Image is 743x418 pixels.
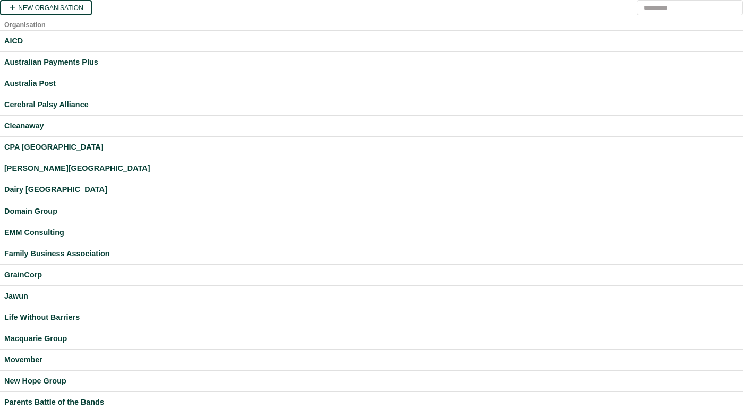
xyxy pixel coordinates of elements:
[4,333,739,345] a: Macquarie Group
[4,375,739,387] a: New Hope Group
[4,248,739,260] a: Family Business Association
[4,162,739,175] a: [PERSON_NAME][GEOGRAPHIC_DATA]
[4,141,739,153] a: CPA [GEOGRAPHIC_DATA]
[4,120,739,132] a: Cleanaway
[4,56,739,68] a: Australian Payments Plus
[4,227,739,239] a: EMM Consulting
[4,396,739,408] a: Parents Battle of the Bands
[4,77,739,90] a: Australia Post
[4,205,739,217] a: Domain Group
[4,290,739,302] a: Jawun
[4,35,739,47] a: AICD
[4,311,739,324] a: Life Without Barriers
[4,99,739,111] a: Cerebral Palsy Alliance
[4,269,739,281] a: GrainCorp
[4,184,739,196] a: Dairy [GEOGRAPHIC_DATA]
[4,354,739,366] a: Movember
